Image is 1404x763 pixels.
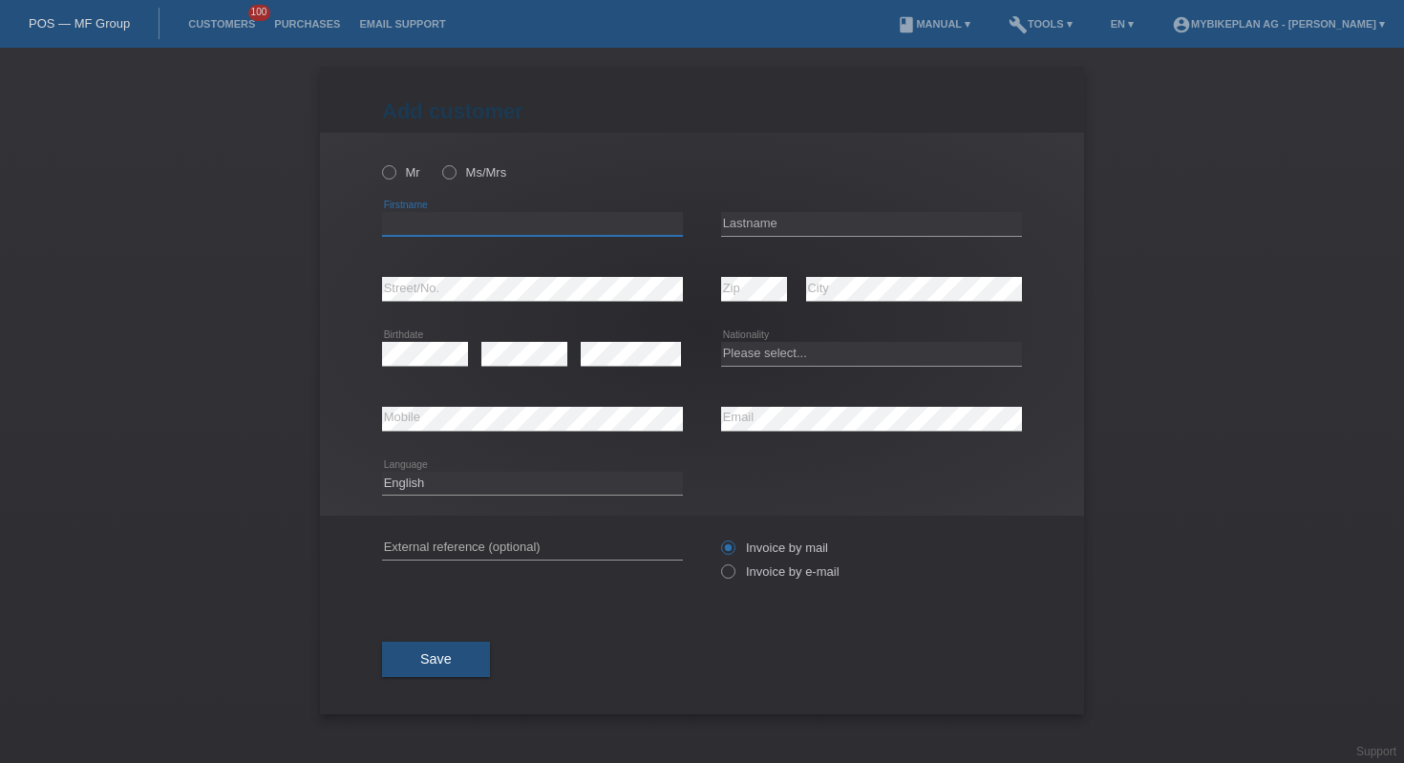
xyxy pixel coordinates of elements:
[721,564,734,588] input: Invoice by e-mail
[1009,15,1028,34] i: build
[350,18,455,30] a: Email Support
[999,18,1082,30] a: buildTools ▾
[721,564,840,579] label: Invoice by e-mail
[382,642,490,678] button: Save
[897,15,916,34] i: book
[721,540,828,555] label: Invoice by mail
[442,165,506,180] label: Ms/Mrs
[1162,18,1394,30] a: account_circleMybikeplan AG - [PERSON_NAME] ▾
[1172,15,1191,34] i: account_circle
[887,18,980,30] a: bookManual ▾
[1101,18,1143,30] a: EN ▾
[1356,745,1396,758] a: Support
[382,165,420,180] label: Mr
[721,540,734,564] input: Invoice by mail
[179,18,265,30] a: Customers
[420,651,452,667] span: Save
[265,18,350,30] a: Purchases
[248,5,271,21] span: 100
[382,165,394,178] input: Mr
[29,16,130,31] a: POS — MF Group
[442,165,455,178] input: Ms/Mrs
[382,99,1022,123] h1: Add customer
